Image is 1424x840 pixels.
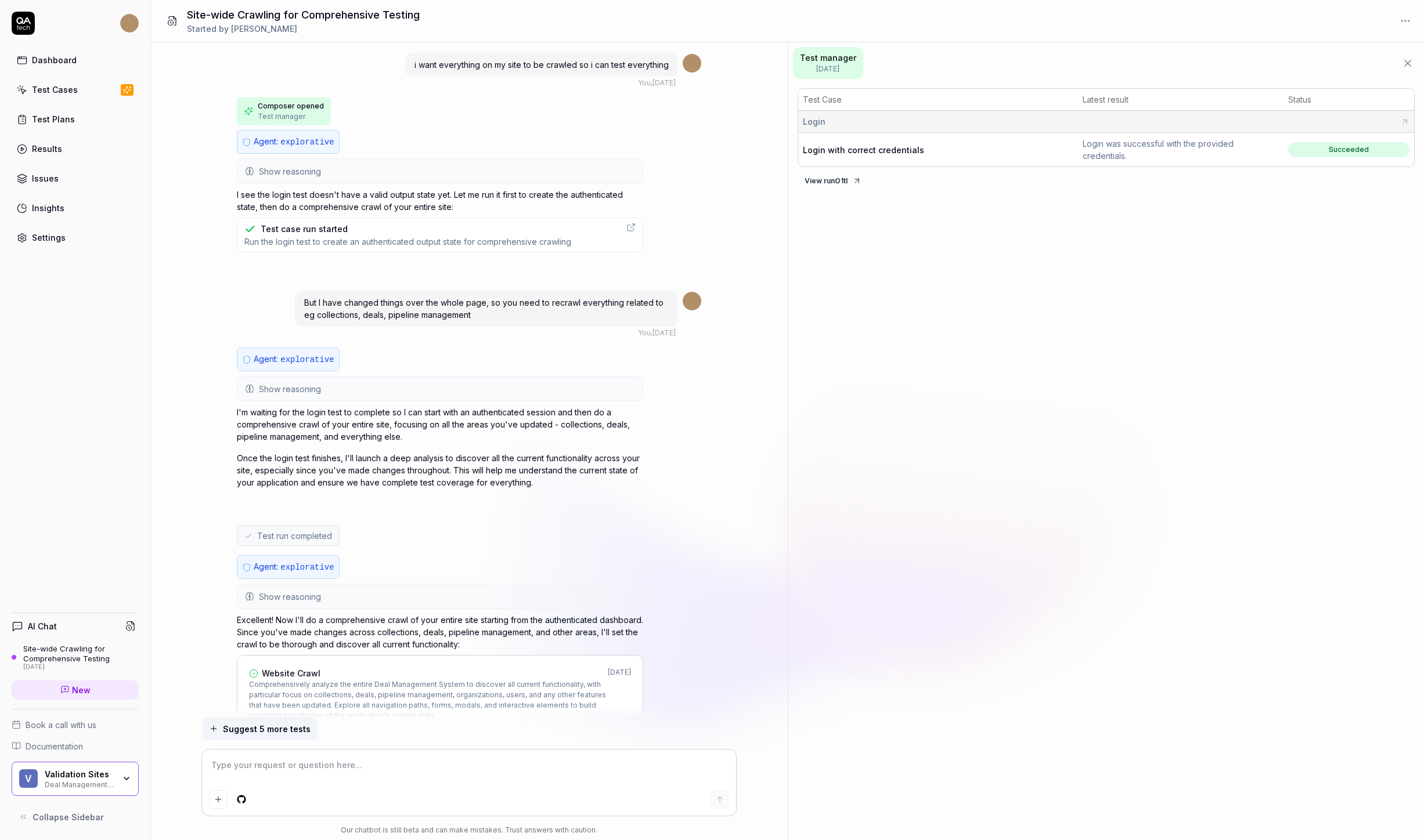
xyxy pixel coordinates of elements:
[12,197,139,219] a: Insights
[608,667,631,721] div: [DATE]
[800,64,856,74] span: [DATE]
[280,137,334,147] span: explorative
[72,684,91,696] span: New
[238,377,642,400] button: Show reasoning
[33,811,104,823] span: Collapse Sidebar
[32,84,78,96] div: Test Cases
[28,620,57,632] h4: AI Chat
[12,719,139,731] a: Book a call with us
[12,680,139,700] a: New
[187,23,420,35] div: Started by
[261,223,348,235] div: Test case run started
[32,143,62,155] div: Results
[1078,89,1284,111] th: Latest result
[798,172,1415,190] a: View runO1tl
[12,762,139,796] button: VValidation SitesDeal Management System
[259,165,321,178] span: Show reasoning
[249,667,608,679] a: Website Crawl
[32,172,59,184] div: Issues
[26,740,83,752] span: Documentation
[1083,137,1279,162] div: Login was successful with the provided credentials.
[800,52,856,64] span: Test manager
[237,452,643,488] p: Once the login test finishes, I'll launch a deep analysis to discover all the current functionali...
[280,355,334,364] span: explorative
[259,383,321,395] span: Show reasoning
[32,202,64,214] div: Insights
[32,113,75,125] div: Test Plans
[32,231,66,244] div: Settings
[257,530,332,542] span: Test run completed
[12,644,139,671] a: Site-wide Crawling for Comprehensive Testing[DATE]
[304,298,664,320] span: But I have changed things over the whole page, so you need to recrawl everything related to eg co...
[638,78,676,88] div: , [DATE]
[12,740,139,752] a: Documentation
[19,769,38,788] span: V
[262,667,320,679] span: Website Crawl
[803,145,924,155] a: Login with correct credentials
[26,719,96,731] span: Book a call with us
[12,137,139,160] a: Results
[1288,142,1409,157] span: Succeeded
[12,805,139,828] button: Collapse Sidebar
[238,160,642,183] button: Show reasoning
[45,769,114,780] div: Validation Sites
[803,115,825,128] span: Login
[237,614,643,650] p: Excellent! Now I'll do a comprehensive crawl of your entire site starting from the authenticated ...
[231,24,297,34] span: [PERSON_NAME]
[798,89,1079,111] th: Test Case
[12,167,139,190] a: Issues
[12,108,139,131] a: Test Plans
[32,54,77,66] div: Dashboard
[249,679,608,721] span: Comprehensively analyze the entire Deal Management System to discover all current functionality, ...
[237,406,643,443] p: I'm waiting for the login test to complete so I can start with an authenticated session and then ...
[12,226,139,249] a: Settings
[1284,89,1414,111] th: Status
[202,825,736,835] div: Our chatbot is still beta and can make mistakes. Trust answers with caution.
[209,790,228,809] button: Add attachment
[12,78,139,101] a: Test Cases
[414,60,669,70] span: i want everything on my site to be crawled so i can test everything
[798,172,868,190] button: View runO1tl
[258,101,324,111] span: Composer opened
[187,7,420,23] h1: Site-wide Crawling for Comprehensive Testing
[244,236,571,247] span: Run the login test to create an authenticated output state for comprehensive crawling
[237,189,643,213] p: I see the login test doesn't have a valid output state yet. Let me run it first to create the aut...
[258,111,305,122] span: Test manager
[280,563,334,572] span: explorative
[638,78,651,87] span: You
[638,328,676,338] div: , [DATE]
[638,328,651,337] span: You
[793,47,863,79] button: Test manager[DATE]
[12,49,139,71] a: Dashboard
[202,717,318,740] button: Suggest 5 more tests
[259,591,321,603] span: Show reasoning
[23,644,139,663] div: Site-wide Crawling for Comprehensive Testing
[238,585,642,608] button: Show reasoning
[223,723,311,735] span: Suggest 5 more tests
[254,135,334,149] p: Agent:
[45,779,114,788] div: Deal Management System
[237,97,331,125] button: Composer openedTest manager
[254,353,334,366] p: Agent:
[254,560,334,574] p: Agent:
[23,663,139,671] div: [DATE]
